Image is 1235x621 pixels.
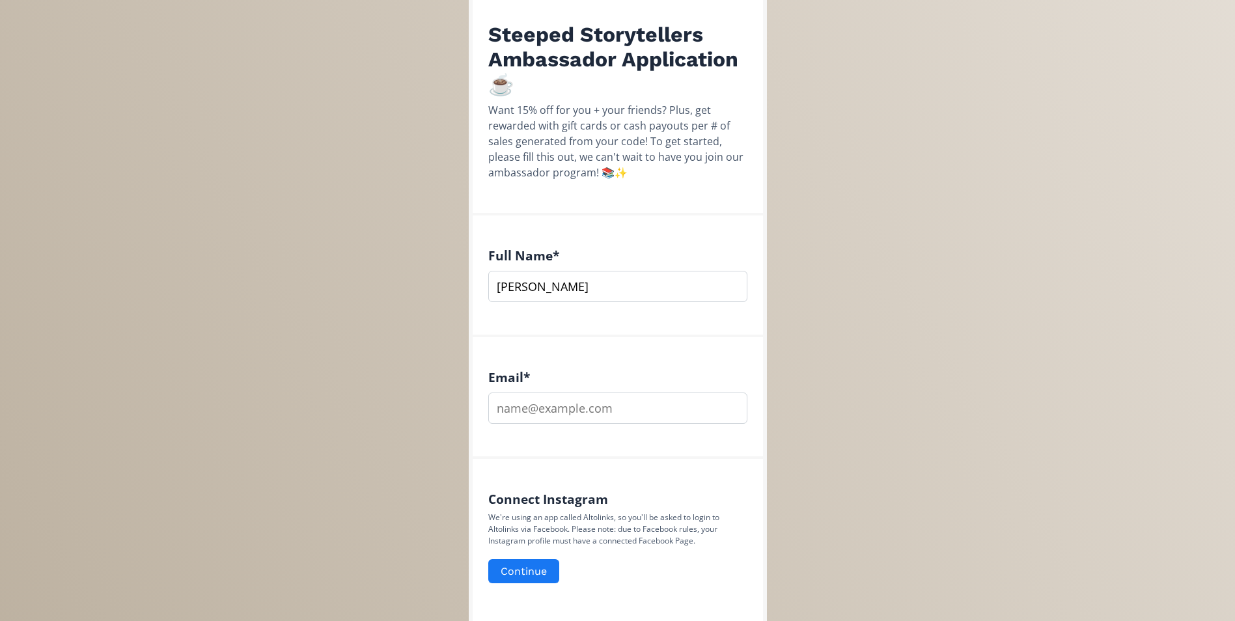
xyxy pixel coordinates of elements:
div: Want 15% off for you + your friends? Plus, get rewarded with gift cards or cash payouts per # of ... [488,102,747,180]
h4: Full Name * [488,248,747,263]
h4: Connect Instagram [488,491,747,506]
h4: Email * [488,370,747,385]
input: name@example.com [488,393,747,424]
p: We're using an app called Altolinks, so you'll be asked to login to Altolinks via Facebook. Pleas... [488,512,747,547]
h2: Steeped Storytellers Ambassador Application ☕️ [488,22,747,97]
input: Type your full name... [488,271,747,302]
button: Continue [488,559,559,583]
